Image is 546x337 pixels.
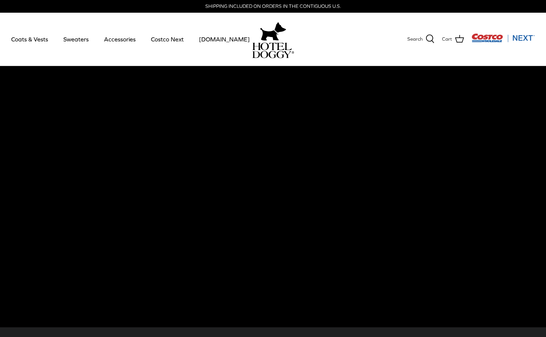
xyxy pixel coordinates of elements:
[471,38,535,44] a: Visit Costco Next
[97,26,142,52] a: Accessories
[252,43,294,58] img: hoteldoggycom
[260,20,286,43] img: hoteldoggy.com
[442,35,452,43] span: Cart
[442,34,464,44] a: Cart
[407,34,435,44] a: Search
[144,26,190,52] a: Costco Next
[407,35,423,43] span: Search
[252,20,294,58] a: hoteldoggy.com hoteldoggycom
[4,26,55,52] a: Coats & Vests
[471,33,535,43] img: Costco Next
[192,26,256,52] a: [DOMAIN_NAME]
[57,26,95,52] a: Sweaters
